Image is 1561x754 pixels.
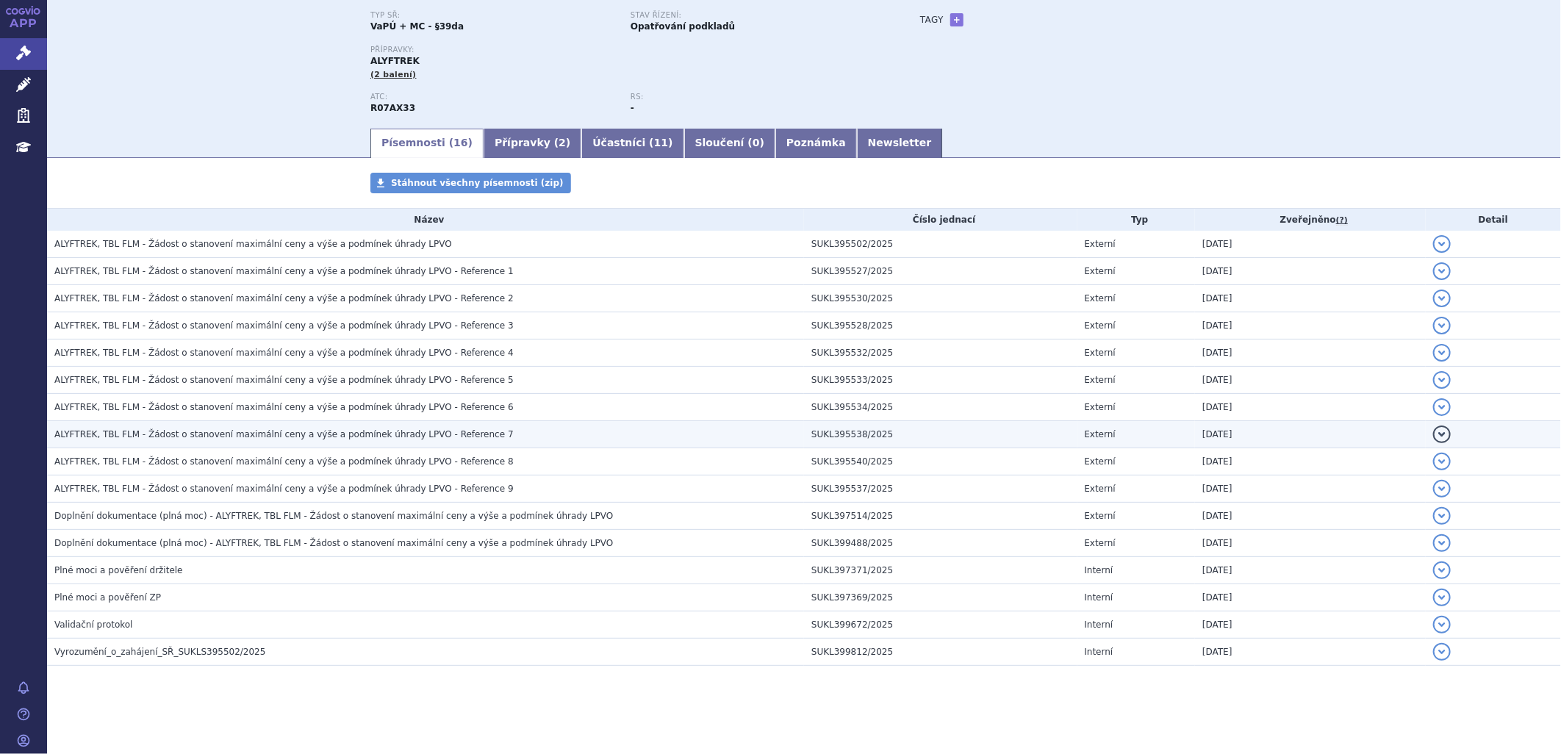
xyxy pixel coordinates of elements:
span: ALYFTREK, TBL FLM - Žádost o stanovení maximální ceny a výše a podmínek úhrady LPVO - Reference 1 [54,266,514,276]
span: Externí [1085,348,1116,358]
button: detail [1433,398,1451,416]
th: Detail [1426,209,1561,231]
td: [DATE] [1195,475,1426,503]
th: Název [47,209,804,231]
button: detail [1433,317,1451,334]
span: 2 [559,137,566,148]
a: Newsletter [857,129,943,158]
td: [DATE] [1195,394,1426,421]
a: + [950,13,963,26]
p: Typ SŘ: [370,11,616,20]
span: Externí [1085,538,1116,548]
a: Účastníci (11) [581,129,683,158]
p: ATC: [370,93,616,101]
span: ALYFTREK, TBL FLM - Žádost o stanovení maximální ceny a výše a podmínek úhrady LPVO - Reference 4 [54,348,514,358]
td: SUKL399812/2025 [804,639,1077,666]
td: SUKL395532/2025 [804,340,1077,367]
td: SUKL395533/2025 [804,367,1077,394]
span: ALYFTREK, TBL FLM - Žádost o stanovení maximální ceny a výše a podmínek úhrady LPVO - Reference 9 [54,484,514,494]
a: Poznámka [775,129,857,158]
td: [DATE] [1195,530,1426,557]
td: SUKL399672/2025 [804,611,1077,639]
td: SUKL397514/2025 [804,503,1077,530]
strong: VaPÚ + MC - §39da [370,21,464,32]
span: ALYFTREK, TBL FLM - Žádost o stanovení maximální ceny a výše a podmínek úhrady LPVO - Reference 5 [54,375,514,385]
button: detail [1433,262,1451,280]
button: detail [1433,371,1451,389]
td: [DATE] [1195,584,1426,611]
td: SUKL395538/2025 [804,421,1077,448]
p: Přípravky: [370,46,891,54]
td: [DATE] [1195,258,1426,285]
strong: DEUTIVAKAFTOR, TEZAKAFTOR A VANZAKAFTOR [370,103,415,113]
button: detail [1433,616,1451,633]
th: Typ [1077,209,1196,231]
button: detail [1433,426,1451,443]
span: Externí [1085,320,1116,331]
strong: - [631,103,634,113]
td: SUKL395530/2025 [804,285,1077,312]
td: SUKL395534/2025 [804,394,1077,421]
span: Doplnění dokumentace (plná moc) - ALYFTREK, TBL FLM - Žádost o stanovení maximální ceny a výše a ... [54,511,613,521]
span: Externí [1085,484,1116,494]
button: detail [1433,507,1451,525]
span: Interní [1085,592,1113,603]
th: Číslo jednací [804,209,1077,231]
h3: Tagy [920,11,944,29]
td: [DATE] [1195,503,1426,530]
td: [DATE] [1195,231,1426,258]
a: Písemnosti (16) [370,129,484,158]
span: 0 [753,137,760,148]
button: detail [1433,344,1451,362]
span: Interní [1085,565,1113,575]
td: SUKL395540/2025 [804,448,1077,475]
td: [DATE] [1195,448,1426,475]
td: SUKL395528/2025 [804,312,1077,340]
button: detail [1433,534,1451,552]
span: ALYFTREK, TBL FLM - Žádost o stanovení maximální ceny a výše a podmínek úhrady LPVO - Reference 7 [54,429,514,439]
abbr: (?) [1336,215,1348,226]
span: ALYFTREK, TBL FLM - Žádost o stanovení maximální ceny a výše a podmínek úhrady LPVO - Reference 8 [54,456,514,467]
span: Externí [1085,429,1116,439]
p: Stav řízení: [631,11,876,20]
button: detail [1433,453,1451,470]
span: Doplnění dokumentace (plná moc) - ALYFTREK, TBL FLM - Žádost o stanovení maximální ceny a výše a ... [54,538,613,548]
span: Externí [1085,402,1116,412]
span: Externí [1085,293,1116,304]
td: [DATE] [1195,421,1426,448]
td: SUKL399488/2025 [804,530,1077,557]
span: Externí [1085,239,1116,249]
td: [DATE] [1195,557,1426,584]
span: 16 [453,137,467,148]
td: SUKL397369/2025 [804,584,1077,611]
span: ALYFTREK [370,56,420,66]
th: Zveřejněno [1195,209,1426,231]
td: SUKL397371/2025 [804,557,1077,584]
span: Vyrozumění_o_zahájení_SŘ_SUKLS395502/2025 [54,647,265,657]
button: detail [1433,643,1451,661]
span: ALYFTREK, TBL FLM - Žádost o stanovení maximální ceny a výše a podmínek úhrady LPVO [54,239,452,249]
button: detail [1433,290,1451,307]
td: [DATE] [1195,340,1426,367]
button: detail [1433,235,1451,253]
span: Plné moci a pověření držitele [54,565,183,575]
strong: Opatřování podkladů [631,21,735,32]
td: SUKL395527/2025 [804,258,1077,285]
span: ALYFTREK, TBL FLM - Žádost o stanovení maximální ceny a výše a podmínek úhrady LPVO - Reference 3 [54,320,514,331]
span: Externí [1085,456,1116,467]
span: Externí [1085,266,1116,276]
button: detail [1433,480,1451,498]
span: 11 [654,137,668,148]
span: Validační protokol [54,620,133,630]
span: Externí [1085,375,1116,385]
button: detail [1433,589,1451,606]
td: SUKL395502/2025 [804,231,1077,258]
td: [DATE] [1195,611,1426,639]
a: Sloučení (0) [684,129,775,158]
span: ALYFTREK, TBL FLM - Žádost o stanovení maximální ceny a výše a podmínek úhrady LPVO - Reference 2 [54,293,514,304]
a: Stáhnout všechny písemnosti (zip) [370,173,571,193]
button: detail [1433,561,1451,579]
span: Plné moci a pověření ZP [54,592,161,603]
span: Stáhnout všechny písemnosti (zip) [391,178,564,188]
span: Externí [1085,511,1116,521]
